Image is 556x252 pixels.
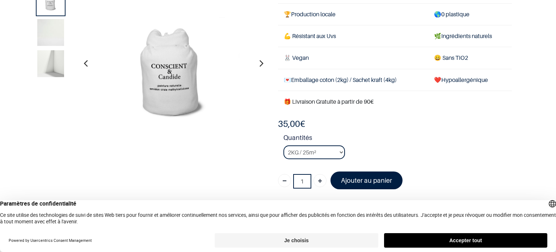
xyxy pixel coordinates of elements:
[278,69,428,91] td: Emballage coton (2kg) / Sachet kraft (4kg)
[428,3,512,25] td: 0 plastique
[284,32,336,40] span: 💪 Résistant aux Uvs
[37,19,64,46] img: Product image
[284,98,374,105] font: 🎁 Livraison Gratuite à partir de 90€
[283,133,512,145] strong: Quantités
[434,32,441,40] span: 🌿
[428,25,512,47] td: Ingrédients naturels
[278,174,291,187] a: Supprimer
[434,54,446,61] span: 😄 S
[6,6,28,28] button: Open chat widget
[37,50,64,77] img: Product image
[284,76,291,83] span: 💌
[313,174,327,187] a: Ajouter
[434,11,441,18] span: 🌎
[284,54,309,61] span: 🐰 Vegan
[284,11,291,18] span: 🏆
[330,172,403,189] a: Ajouter au panier
[341,177,392,184] font: Ajouter au panier
[278,119,300,129] span: 35,00
[428,69,512,91] td: ❤️Hypoallergénique
[428,47,512,69] td: ans TiO2
[278,3,428,25] td: Production locale
[278,119,305,129] b: €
